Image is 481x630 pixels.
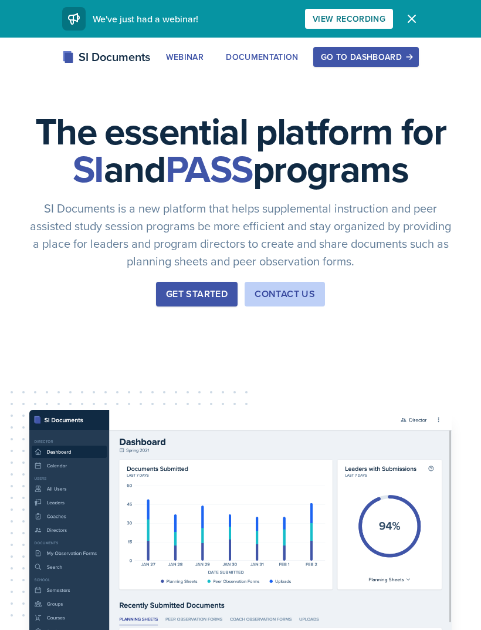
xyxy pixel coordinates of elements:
button: Contact Us [245,282,325,306]
div: Get Started [166,287,228,301]
div: Contact Us [255,287,315,301]
div: SI Documents [62,48,150,66]
div: Webinar [166,52,204,62]
button: Webinar [158,47,211,67]
button: Go to Dashboard [313,47,419,67]
div: View Recording [313,14,385,23]
span: We've just had a webinar! [93,12,198,25]
button: Documentation [218,47,306,67]
button: Get Started [156,282,238,306]
div: Documentation [226,52,299,62]
div: Go to Dashboard [321,52,411,62]
button: View Recording [305,9,393,29]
